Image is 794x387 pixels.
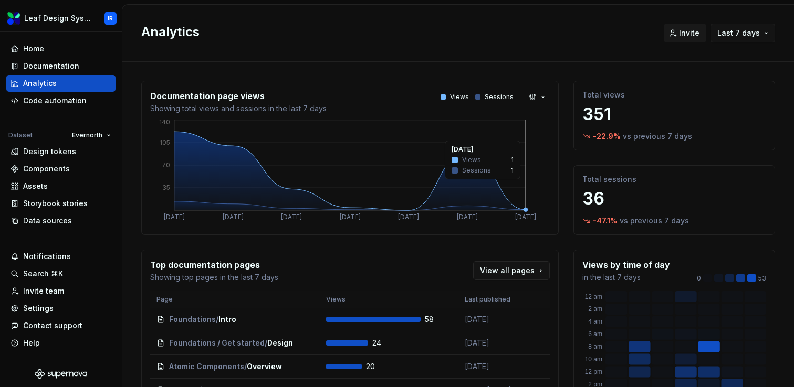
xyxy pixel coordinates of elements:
[23,61,79,71] div: Documentation
[23,338,40,348] div: Help
[150,90,327,102] p: Documentation page views
[267,338,293,348] span: Design
[23,198,88,209] div: Storybook stories
[72,131,102,139] span: Evernorth
[588,343,602,350] text: 8 am
[6,248,116,265] button: Notifications
[169,338,265,348] span: Foundations / Get started
[218,314,236,325] span: Intro
[35,369,87,379] svg: Supernova Logo
[623,131,692,142] p: vs previous 7 days
[457,213,478,221] tspan: [DATE]
[485,93,514,101] p: Sessions
[582,90,766,100] p: Total views
[23,181,48,191] div: Assets
[465,361,544,372] p: [DATE]
[23,146,76,157] div: Design tokens
[164,213,185,221] tspan: [DATE]
[6,58,116,74] a: Documentation
[169,361,244,372] span: Atomic Components
[465,314,544,325] p: [DATE]
[697,274,701,283] p: 0
[366,361,393,372] span: 20
[515,213,536,221] tspan: [DATE]
[664,24,706,42] button: Invite
[150,259,278,271] p: Top documentation pages
[480,265,535,276] span: View all pages
[169,314,216,325] span: Foundations
[6,178,116,195] a: Assets
[7,12,20,25] img: 6e787e26-f4c0-4230-8924-624fe4a2d214.png
[23,268,63,279] div: Search ⌘K
[582,259,670,271] p: Views by time of day
[150,103,327,114] p: Showing total views and sessions in the last 7 days
[588,305,602,313] text: 2 am
[582,174,766,185] p: Total sessions
[6,300,116,317] a: Settings
[6,283,116,299] a: Invite team
[141,24,651,40] h2: Analytics
[711,24,775,42] button: Last 7 days
[6,75,116,92] a: Analytics
[458,291,550,308] th: Last published
[223,213,244,221] tspan: [DATE]
[150,272,278,283] p: Showing top pages in the last 7 days
[216,314,218,325] span: /
[247,361,282,372] span: Overview
[582,272,670,283] p: in the last 7 days
[585,368,602,375] text: 12 pm
[6,212,116,229] a: Data sources
[585,356,602,363] text: 10 am
[150,291,320,308] th: Page
[398,213,419,221] tspan: [DATE]
[244,361,247,372] span: /
[588,330,602,338] text: 6 am
[425,314,452,325] span: 58
[23,216,72,226] div: Data sources
[67,128,116,143] button: Evernorth
[24,13,91,24] div: Leaf Design System
[23,303,54,314] div: Settings
[108,14,113,23] div: IR
[473,261,550,280] a: View all pages
[593,131,621,142] p: -22.9 %
[160,138,170,146] tspan: 105
[6,265,116,282] button: Search ⌘K
[6,335,116,351] button: Help
[582,188,766,209] p: 36
[697,274,766,283] div: 53
[6,40,116,57] a: Home
[23,251,71,262] div: Notifications
[162,184,170,191] tspan: 35
[450,93,469,101] p: Views
[717,28,760,38] span: Last 7 days
[6,143,116,160] a: Design tokens
[8,131,33,139] div: Dataset
[23,78,57,89] div: Analytics
[372,338,400,348] span: 24
[23,320,82,331] div: Contact support
[23,44,44,54] div: Home
[593,216,618,226] p: -47.1 %
[23,95,87,106] div: Code automation
[265,338,267,348] span: /
[585,293,602,300] text: 12 am
[6,160,116,177] a: Components
[23,286,64,296] div: Invite team
[162,161,170,169] tspan: 70
[23,164,70,174] div: Components
[679,28,699,38] span: Invite
[620,216,689,226] p: vs previous 7 days
[281,213,302,221] tspan: [DATE]
[465,338,544,348] p: [DATE]
[340,213,361,221] tspan: [DATE]
[6,92,116,109] a: Code automation
[2,7,120,29] button: Leaf Design SystemIR
[320,291,458,308] th: Views
[588,318,602,325] text: 4 am
[6,195,116,212] a: Storybook stories
[6,317,116,334] button: Contact support
[159,118,170,126] tspan: 140
[582,104,766,125] p: 351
